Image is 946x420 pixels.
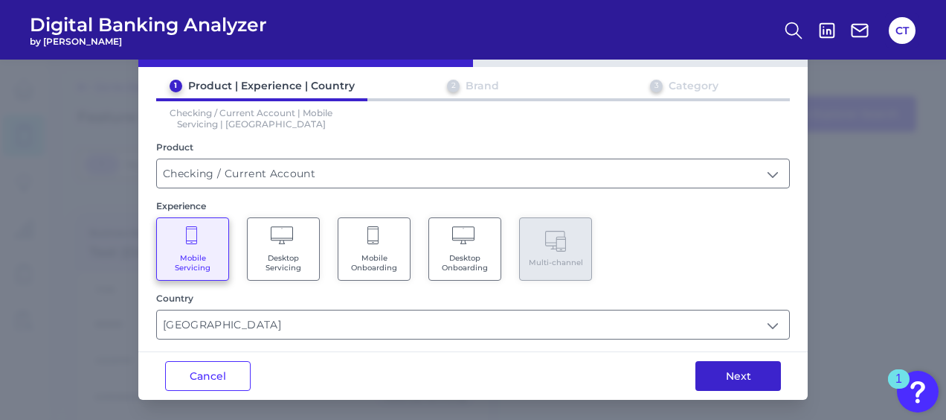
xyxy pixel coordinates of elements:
div: Category [669,79,718,92]
p: Checking / Current Account | Mobile Servicing | [GEOGRAPHIC_DATA] [156,107,347,130]
div: 1 [170,80,182,92]
div: Product | Experience | Country [188,79,355,92]
div: 2 [447,80,460,92]
span: Mobile Servicing [164,253,221,273]
button: Desktop Onboarding [428,217,501,281]
div: Brand [466,79,499,92]
button: Open Resource Center, 1 new notification [897,371,939,413]
span: Digital Banking Analyzer [30,13,267,36]
button: Mobile Servicing [156,217,229,281]
div: Product [156,141,790,153]
span: Desktop Servicing [255,253,312,273]
button: Multi-channel [519,217,592,281]
div: 1 [895,379,902,398]
span: Mobile Onboarding [346,253,402,273]
div: 3 [650,80,663,92]
button: Next [695,361,781,391]
div: Experience [156,200,790,211]
button: Cancel [165,361,251,391]
div: Country [156,293,790,304]
span: by [PERSON_NAME] [30,36,267,47]
span: Multi-channel [529,258,583,267]
span: Desktop Onboarding [437,253,493,273]
button: Desktop Servicing [247,217,320,281]
button: Mobile Onboarding [338,217,411,281]
button: CT [889,17,916,44]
